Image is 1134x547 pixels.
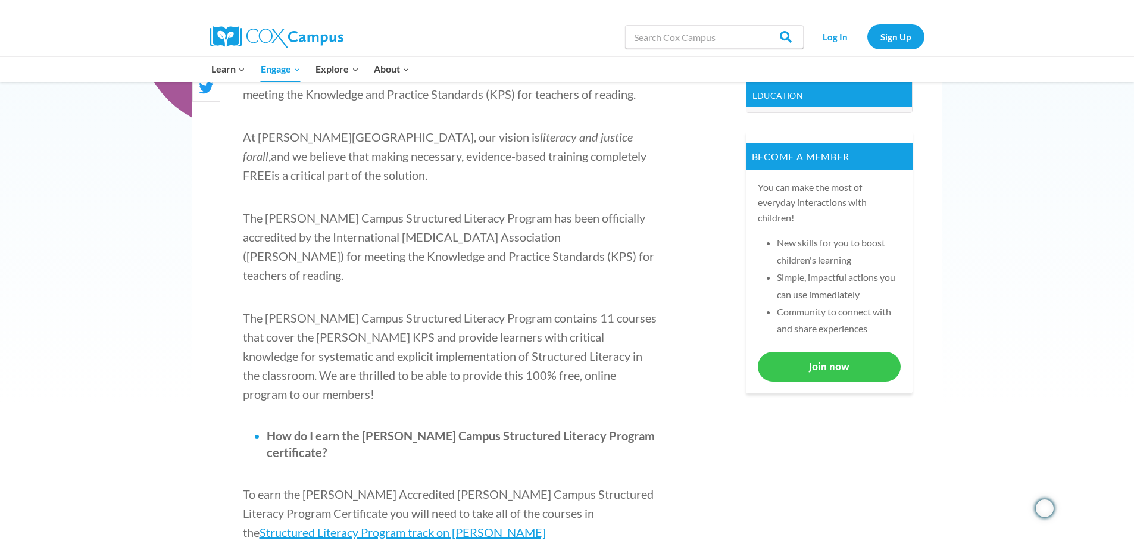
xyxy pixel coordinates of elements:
button: Child menu of Engage [253,57,308,82]
p: Become a member [746,143,913,170]
span: all [257,149,268,163]
span: . [425,168,427,182]
a: Join now [758,352,901,381]
button: Child menu of About [366,57,417,82]
img: Cox Campus [210,26,343,48]
li: Community to connect with and share experiences [777,304,901,338]
li: Simple, impactful actions you can use immediately [777,269,901,304]
span: is a critical part of the solution [271,168,425,182]
p: You can make the most of everyday interactions with children! [758,180,901,226]
span: The [PERSON_NAME] Campus Structured Literacy Program has been officially accredited by the Intern... [243,211,654,282]
span: The [PERSON_NAME] Campus Structured Literacy Program contains 11 courses that cover the [PERSON_N... [243,311,657,401]
a: Education [752,90,804,101]
a: Log In [810,24,861,49]
span: To earn the [PERSON_NAME] Accredited [PERSON_NAME] Campus Structured Literacy Program Certificate... [243,487,654,539]
span: How do I earn the [PERSON_NAME] Campus Structured Literacy Program certificate? [267,429,655,460]
nav: Primary Navigation [204,57,417,82]
nav: Secondary Navigation [810,24,924,49]
button: Child menu of Explore [308,57,367,82]
button: Child menu of Learn [204,57,254,82]
span: , [268,149,271,163]
span: and we believe that making necessary, evidence-based training completely FREE [243,149,646,182]
a: Sign Up [867,24,924,49]
span: At [PERSON_NAME][GEOGRAPHIC_DATA], our vision is [243,130,540,144]
input: Search Cox Campus [625,25,804,49]
li: New skills for you to boost children's learning [777,235,901,269]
